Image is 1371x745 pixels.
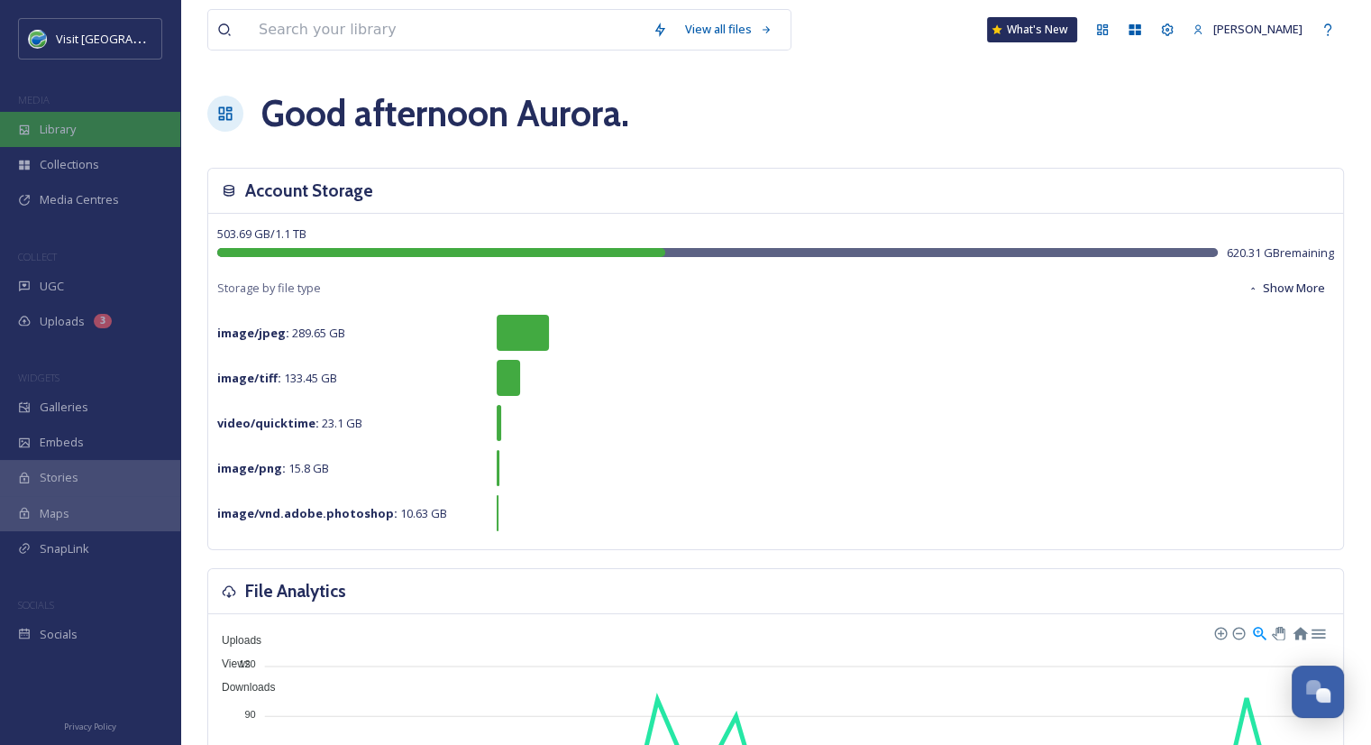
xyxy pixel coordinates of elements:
[40,121,76,138] span: Library
[1184,12,1312,47] a: [PERSON_NAME]
[1292,624,1307,639] div: Reset Zoom
[18,371,59,384] span: WIDGETS
[217,505,447,521] span: 10.63 GB
[217,370,337,386] span: 133.45 GB
[94,314,112,328] div: 3
[1238,271,1334,306] button: Show More
[1292,666,1344,718] button: Open Chat
[208,681,275,694] span: Downloads
[18,598,54,612] span: SOCIALS
[40,313,85,330] span: Uploads
[261,87,629,141] h1: Good afternoon Aurora .
[217,415,362,431] span: 23.1 GB
[64,714,116,736] a: Privacy Policy
[1251,624,1266,639] div: Selection Zoom
[217,370,281,386] strong: image/tiff :
[217,325,289,341] strong: image/jpeg :
[217,280,321,297] span: Storage by file type
[1272,627,1283,638] div: Panning
[1310,624,1325,639] div: Menu
[40,399,88,416] span: Galleries
[40,626,78,643] span: Socials
[29,30,47,48] img: cvctwitlogo_400x400.jpg
[1231,626,1244,639] div: Zoom Out
[250,10,644,50] input: Search your library
[987,17,1077,42] a: What's New
[245,578,346,604] h3: File Analytics
[217,505,398,521] strong: image/vnd.adobe.photoshop :
[40,469,78,486] span: Stories
[217,460,286,476] strong: image/png :
[40,191,119,208] span: Media Centres
[217,415,319,431] strong: video/quicktime :
[40,278,64,295] span: UGC
[1213,21,1302,37] span: [PERSON_NAME]
[1213,626,1226,639] div: Zoom In
[244,709,255,720] tspan: 90
[18,250,57,263] span: COLLECT
[217,460,329,476] span: 15.8 GB
[40,540,89,557] span: SnapLink
[676,12,781,47] a: View all files
[217,325,345,341] span: 289.65 GB
[1227,244,1334,262] span: 620.31 GB remaining
[18,93,50,106] span: MEDIA
[239,658,255,669] tspan: 120
[40,505,69,522] span: Maps
[40,156,99,173] span: Collections
[208,658,251,670] span: Views
[64,721,116,732] span: Privacy Policy
[208,634,261,647] span: Uploads
[40,434,84,451] span: Embeds
[217,225,306,242] span: 503.69 GB / 1.1 TB
[56,30,260,47] span: Visit [GEOGRAPHIC_DATA] [US_STATE]
[245,178,373,204] h3: Account Storage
